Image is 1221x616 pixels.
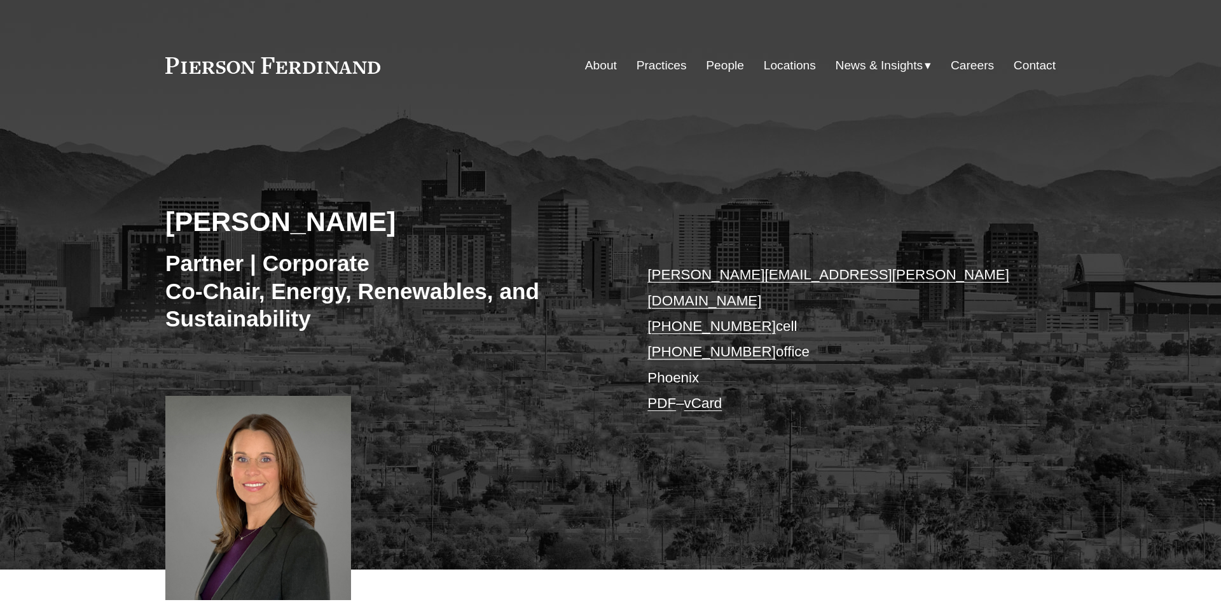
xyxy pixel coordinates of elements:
a: Practices [637,53,687,78]
span: News & Insights [836,55,923,77]
a: vCard [684,395,722,411]
h3: Partner | Corporate Co-Chair, Energy, Renewables, and Sustainability [165,249,610,333]
a: Careers [951,53,994,78]
a: folder dropdown [836,53,932,78]
a: About [585,53,617,78]
p: cell office Phoenix – [647,262,1018,416]
a: PDF [647,395,676,411]
a: [PERSON_NAME][EMAIL_ADDRESS][PERSON_NAME][DOMAIN_NAME] [647,267,1009,308]
a: [PHONE_NUMBER] [647,318,776,334]
h2: [PERSON_NAME] [165,205,610,238]
a: [PHONE_NUMBER] [647,344,776,360]
a: Contact [1014,53,1056,78]
a: Locations [764,53,816,78]
a: People [706,53,744,78]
